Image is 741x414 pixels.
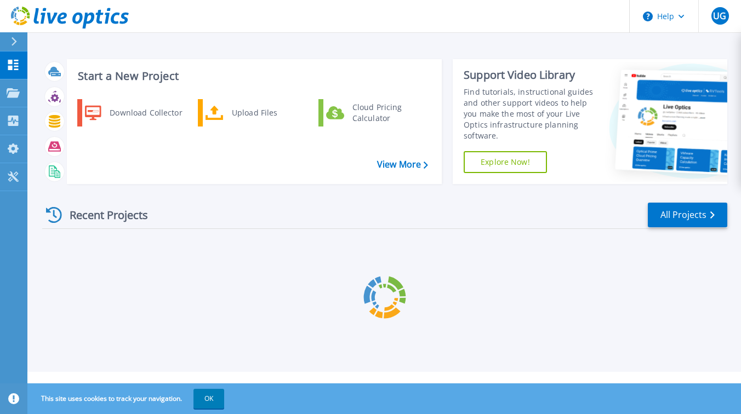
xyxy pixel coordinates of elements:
div: Recent Projects [42,202,163,228]
a: Cloud Pricing Calculator [318,99,431,127]
span: UG [713,12,726,20]
a: Download Collector [77,99,190,127]
div: Find tutorials, instructional guides and other support videos to help you make the most of your L... [464,87,600,141]
div: Download Collector [104,102,187,124]
h3: Start a New Project [78,70,428,82]
div: Upload Files [226,102,307,124]
div: Support Video Library [464,68,600,82]
button: OK [193,389,224,409]
span: This site uses cookies to track your navigation. [30,389,224,409]
a: Upload Files [198,99,310,127]
div: Cloud Pricing Calculator [347,102,428,124]
a: View More [377,159,428,170]
a: Explore Now! [464,151,547,173]
a: All Projects [648,203,727,227]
